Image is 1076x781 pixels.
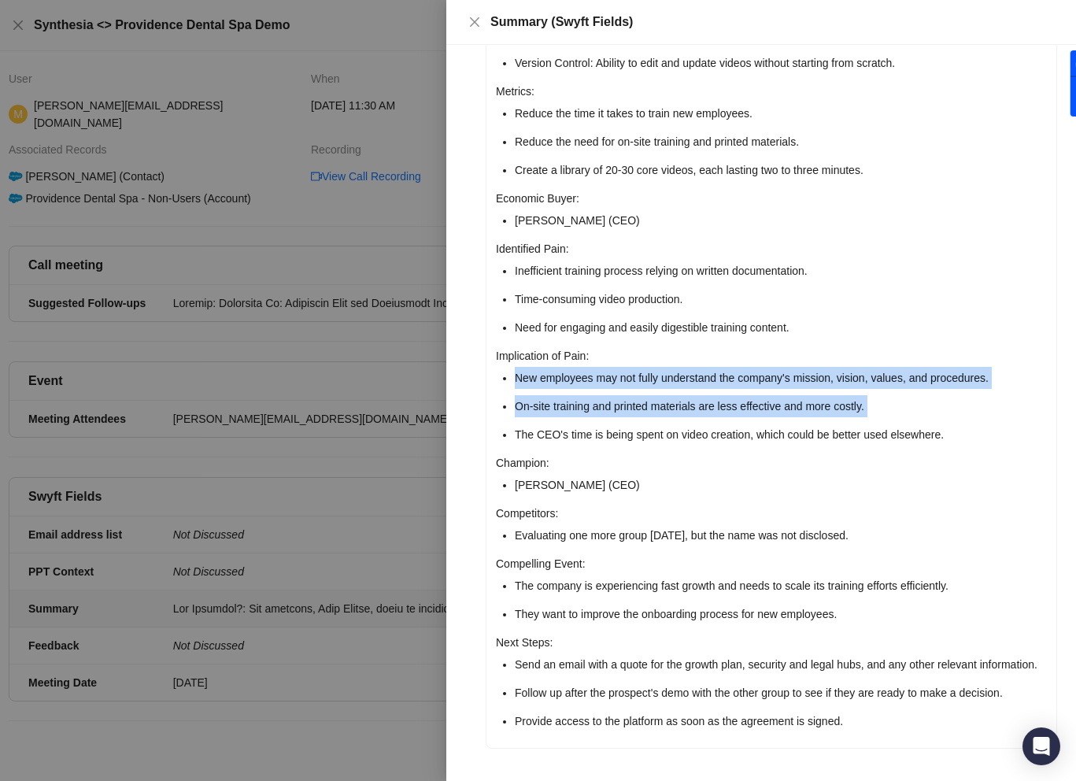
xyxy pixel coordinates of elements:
[468,16,481,28] span: close
[515,653,1047,676] li: Send an email with a quote for the growth plan, security and legal hubs, and any other relevant i...
[465,13,484,31] button: Close
[515,710,1047,732] li: Provide access to the platform as soon as the agreement is signed.
[515,131,1047,153] li: Reduce the need for on-site training and printed materials.
[515,424,1047,446] li: The CEO's time is being spent on video creation, which could be better used elsewhere.
[515,209,1047,231] li: [PERSON_NAME] (CEO)
[515,102,1047,124] li: Reduce the time it takes to train new employees.
[496,452,1047,474] p: Champion:
[496,553,1047,575] p: Compelling Event:
[515,367,1047,389] li: New employees may not fully understand the company's mission, vision, values, and procedures.
[496,631,1047,653] p: Next Steps:
[496,238,1047,260] p: Identified Pain:
[1022,727,1060,765] div: Open Intercom Messenger
[515,260,1047,282] li: Inefficient training process relying on written documentation.
[515,575,1047,597] li: The company is experiencing fast growth and needs to scale its training efforts efficiently.
[496,502,1047,524] p: Competitors:
[515,524,1047,546] li: Evaluating one more group [DATE], but the name was not disclosed.
[515,288,1047,310] li: Time-consuming video production.
[490,13,1057,31] div: Summary (Swyft Fields)
[515,159,1047,181] li: Create a library of 20-30 core videos, each lasting two to three minutes.
[515,603,1047,625] li: They want to improve the onboarding process for new employees.
[515,316,1047,339] li: Need for engaging and easily digestible training content.
[515,395,1047,417] li: On-site training and printed materials are less effective and more costly.
[515,474,1047,496] li: [PERSON_NAME] (CEO)
[515,682,1047,704] li: Follow up after the prospect's demo with the other group to see if they are ready to make a decis...
[496,187,1047,209] p: Economic Buyer:
[515,52,1047,74] li: Version Control: Ability to edit and update videos without starting from scratch.
[496,80,1047,102] p: Metrics:
[496,345,1047,367] p: Implication of Pain:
